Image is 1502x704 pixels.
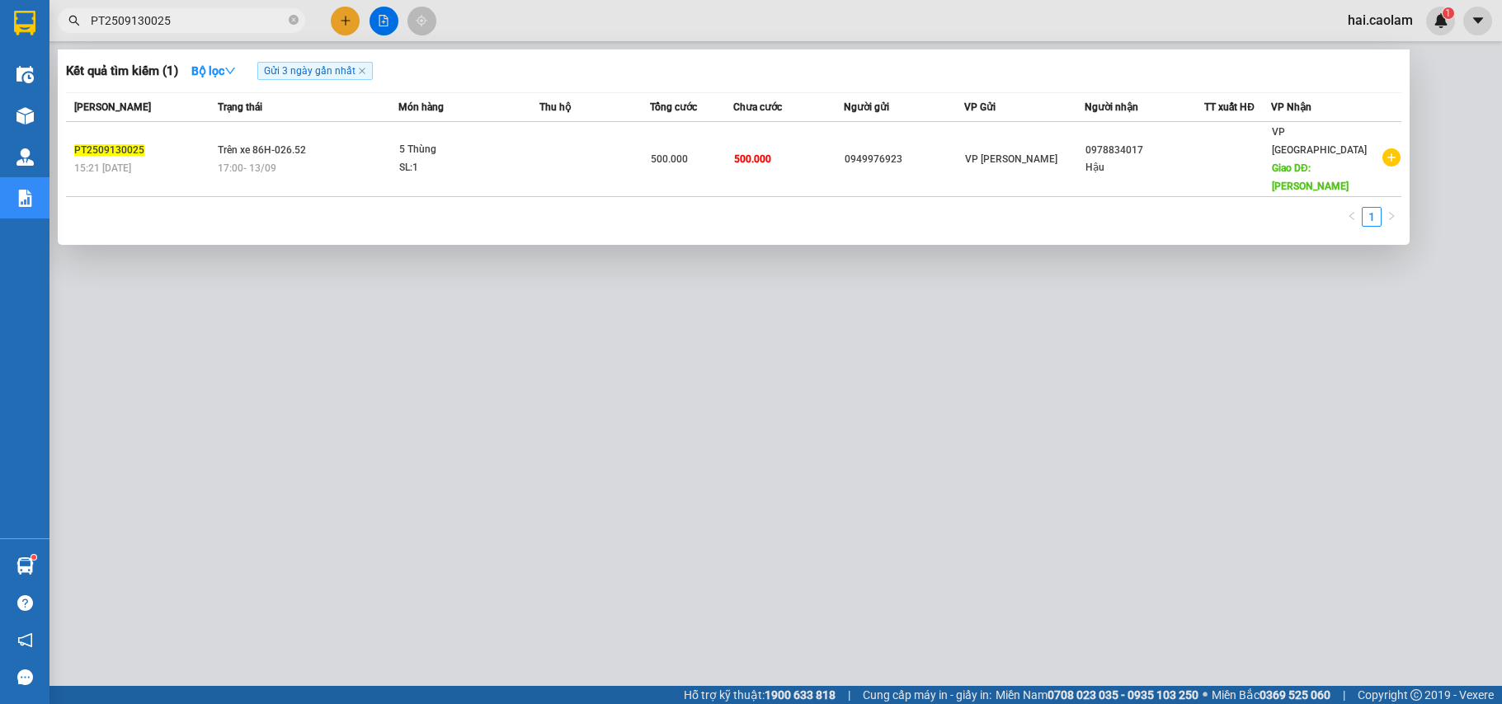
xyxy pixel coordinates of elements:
input: Tìm tên, số ĐT hoặc mã đơn [91,12,285,30]
span: 17:00 - 13/09 [218,162,276,174]
span: search [68,15,80,26]
span: left [1347,211,1357,221]
span: Người nhận [1085,101,1138,113]
img: logo-vxr [14,11,35,35]
img: warehouse-icon [16,148,34,166]
button: Bộ lọcdown [178,58,249,84]
span: VP [GEOGRAPHIC_DATA] [1272,126,1367,156]
span: Trên xe 86H-026.52 [218,144,306,156]
span: Trạng thái [218,101,262,113]
span: close-circle [289,13,299,29]
span: Món hàng [398,101,444,113]
div: 0978834017 [1085,142,1204,159]
strong: Bộ lọc [191,64,236,77]
span: Thu hộ [539,101,571,113]
span: VP [PERSON_NAME] [965,153,1057,165]
div: 5 Thùng [399,141,523,159]
span: Tổng cước [650,101,697,113]
button: left [1342,207,1362,227]
span: message [17,669,33,685]
span: 500.000 [734,153,771,165]
span: down [224,65,236,77]
h3: Kết quả tìm kiếm ( 1 ) [66,63,178,80]
sup: 1 [31,555,36,560]
li: Next Page [1382,207,1401,227]
span: Giao DĐ: [PERSON_NAME] [1272,162,1349,192]
span: close [358,67,366,75]
div: Hậu [1085,159,1204,176]
button: right [1382,207,1401,227]
img: warehouse-icon [16,107,34,124]
div: 0949976923 [845,151,963,168]
a: 1 [1363,208,1381,226]
img: solution-icon [16,190,34,207]
div: SL: 1 [399,159,523,177]
li: 1 [1362,207,1382,227]
span: Người gửi [844,101,889,113]
span: [PERSON_NAME] [74,101,151,113]
span: 15:21 [DATE] [74,162,131,174]
span: plus-circle [1382,148,1401,167]
img: warehouse-icon [16,557,34,575]
span: Chưa cước [733,101,782,113]
img: warehouse-icon [16,66,34,83]
span: PT2509130025 [74,144,144,156]
span: VP Nhận [1271,101,1311,113]
span: VP Gửi [964,101,996,113]
span: TT xuất HĐ [1204,101,1255,113]
span: question-circle [17,595,33,611]
span: right [1387,211,1396,221]
span: Gửi 3 ngày gần nhất [257,62,373,80]
span: close-circle [289,15,299,25]
li: Previous Page [1342,207,1362,227]
span: 500.000 [651,153,688,165]
span: notification [17,632,33,648]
